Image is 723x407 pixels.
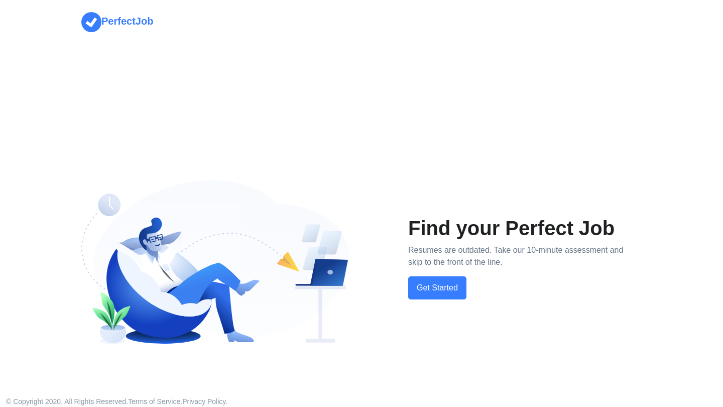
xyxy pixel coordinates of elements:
[81,16,153,27] a: PerfectJob
[101,16,153,27] strong: PerfectJob
[81,180,349,347] img: Find your Perfect Job
[128,397,180,405] a: Terms of Service
[6,396,227,407] p: © Copyright 2020. All Rights Reserved. . .
[182,397,225,405] a: Privacy Policy
[408,244,630,268] p: Resumes are outdated. Take our 10-minute assessment and skip to the front of the line.
[408,276,466,299] button: Get Started
[408,216,630,240] h1: Find your Perfect Job
[81,12,101,32] img: PerfectJob Logo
